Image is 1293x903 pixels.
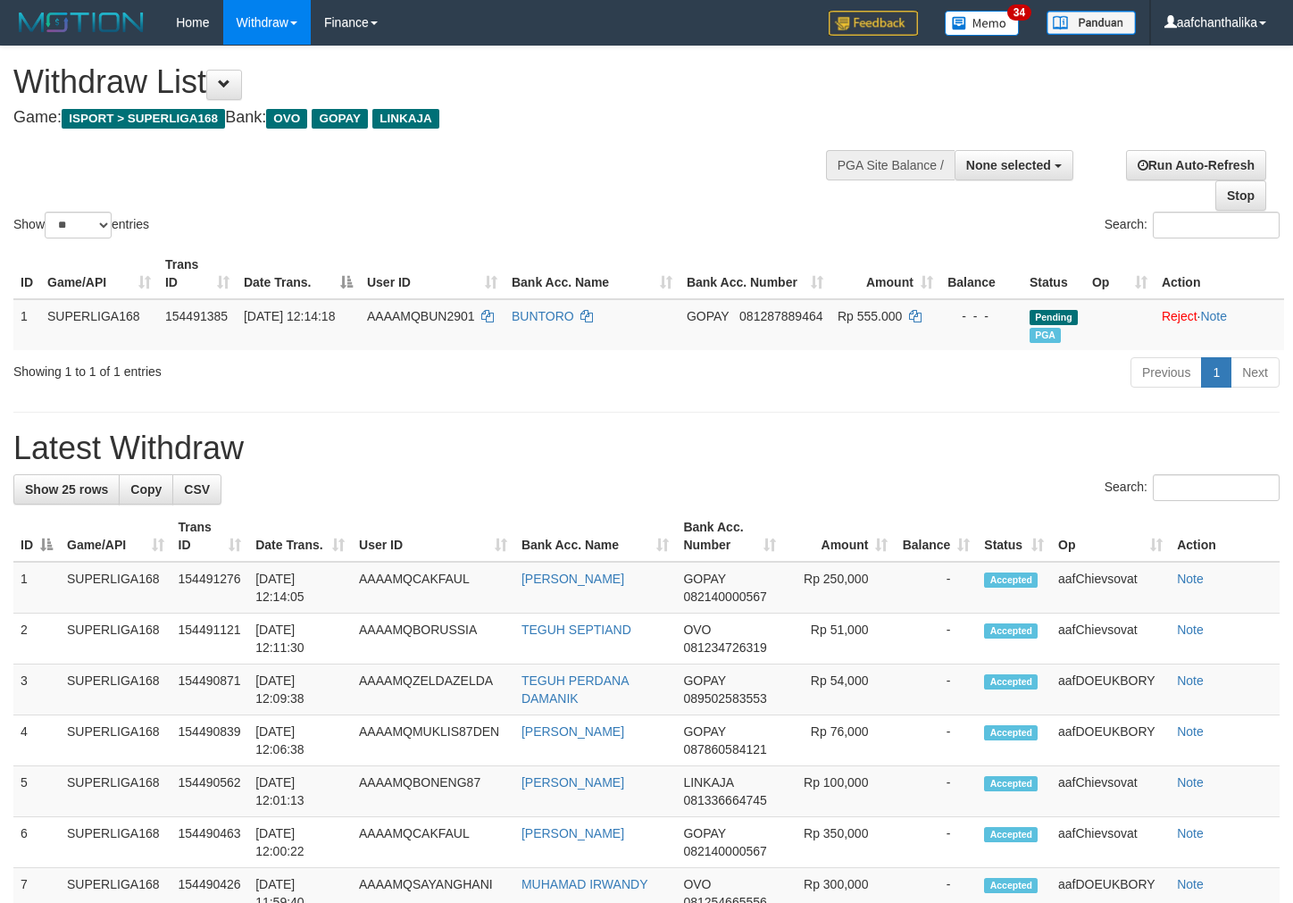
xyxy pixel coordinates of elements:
[367,309,475,323] span: AAAAMQBUN2901
[13,562,60,614] td: 1
[248,614,352,665] td: [DATE] 12:11:30
[783,715,896,766] td: Rp 76,000
[248,715,352,766] td: [DATE] 12:06:38
[352,614,514,665] td: AAAAMQBORUSSIA
[352,766,514,817] td: AAAAMQBONENG87
[171,511,249,562] th: Trans ID: activate to sort column ascending
[680,248,830,299] th: Bank Acc. Number: activate to sort column ascending
[1130,357,1202,388] a: Previous
[130,482,162,497] span: Copy
[895,817,977,868] td: -
[171,614,249,665] td: 154491121
[683,775,733,790] span: LINKAJA
[505,248,680,299] th: Bank Acc. Name: activate to sort column ascending
[13,511,60,562] th: ID: activate to sort column descending
[683,673,725,688] span: GOPAY
[783,614,896,665] td: Rp 51,000
[521,877,648,891] a: MUHAMAD IRWANDY
[683,826,725,840] span: GOPAY
[521,775,624,790] a: [PERSON_NAME]
[237,248,360,299] th: Date Trans.: activate to sort column descending
[683,724,725,739] span: GOPAY
[966,158,1051,172] span: None selected
[1215,180,1266,211] a: Stop
[1051,766,1170,817] td: aafChievsovat
[895,715,977,766] td: -
[895,665,977,715] td: -
[13,431,1280,466] h1: Latest Withdraw
[172,474,221,505] a: CSV
[984,827,1038,842] span: Accepted
[512,309,574,323] a: BUNTORO
[1177,775,1204,790] a: Note
[360,248,505,299] th: User ID: activate to sort column ascending
[13,817,60,868] td: 6
[171,766,249,817] td: 154490562
[60,766,171,817] td: SUPERLIGA168
[830,248,940,299] th: Amount: activate to sort column ascending
[1153,474,1280,501] input: Search:
[683,640,766,655] span: Copy 081234726319 to clipboard
[13,109,844,127] h4: Game: Bank:
[1201,357,1231,388] a: 1
[60,665,171,715] td: SUPERLIGA168
[984,725,1038,740] span: Accepted
[1153,212,1280,238] input: Search:
[1177,877,1204,891] a: Note
[739,309,822,323] span: Copy 081287889464 to clipboard
[1177,572,1204,586] a: Note
[683,793,766,807] span: Copy 081336664745 to clipboard
[13,766,60,817] td: 5
[947,307,1015,325] div: - - -
[521,572,624,586] a: [PERSON_NAME]
[1177,724,1204,739] a: Note
[352,511,514,562] th: User ID: activate to sort column ascending
[676,511,782,562] th: Bank Acc. Number: activate to sort column ascending
[1022,248,1085,299] th: Status
[1126,150,1266,180] a: Run Auto-Refresh
[13,614,60,665] td: 2
[1105,212,1280,238] label: Search:
[940,248,1022,299] th: Balance
[13,248,40,299] th: ID
[1051,665,1170,715] td: aafDOEUKBORY
[1051,715,1170,766] td: aafDOEUKBORY
[521,623,631,637] a: TEGUH SEPTIAND
[521,826,624,840] a: [PERSON_NAME]
[1007,4,1031,21] span: 34
[683,742,766,757] span: Copy 087860584121 to clipboard
[352,665,514,715] td: AAAAMQZELDAZELDA
[248,665,352,715] td: [DATE] 12:09:38
[1170,511,1280,562] th: Action
[1047,11,1136,35] img: panduan.png
[984,776,1038,791] span: Accepted
[45,212,112,238] select: Showentries
[683,844,766,858] span: Copy 082140000567 to clipboard
[984,878,1038,893] span: Accepted
[352,562,514,614] td: AAAAMQCAKFAUL
[984,623,1038,639] span: Accepted
[40,299,158,350] td: SUPERLIGA168
[1105,474,1280,501] label: Search:
[13,212,149,238] label: Show entries
[13,299,40,350] td: 1
[171,665,249,715] td: 154490871
[1155,299,1284,350] td: ·
[895,511,977,562] th: Balance: activate to sort column ascending
[783,511,896,562] th: Amount: activate to sort column ascending
[13,355,525,380] div: Showing 1 to 1 of 1 entries
[514,511,676,562] th: Bank Acc. Name: activate to sort column ascending
[1051,614,1170,665] td: aafChievsovat
[1030,328,1061,343] span: Marked by aafounsreynich
[62,109,225,129] span: ISPORT > SUPERLIGA168
[829,11,918,36] img: Feedback.jpg
[783,562,896,614] td: Rp 250,000
[683,589,766,604] span: Copy 082140000567 to clipboard
[119,474,173,505] a: Copy
[1030,310,1078,325] span: Pending
[1085,248,1155,299] th: Op: activate to sort column ascending
[1177,623,1204,637] a: Note
[683,877,711,891] span: OVO
[1051,511,1170,562] th: Op: activate to sort column ascending
[13,64,844,100] h1: Withdraw List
